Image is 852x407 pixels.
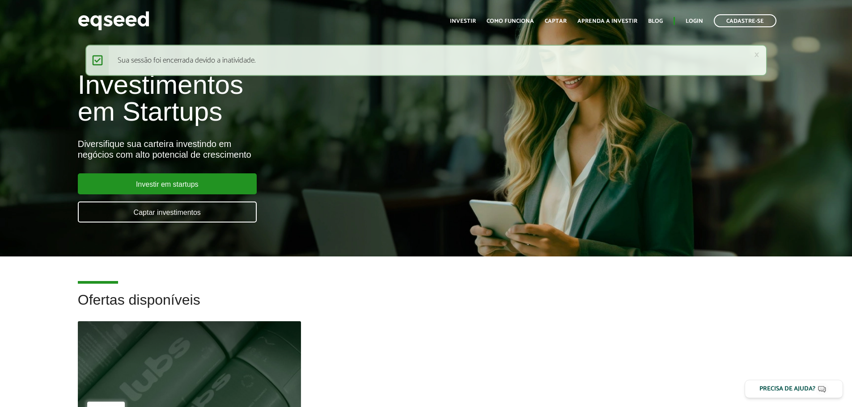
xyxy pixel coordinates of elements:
a: Aprenda a investir [577,18,637,24]
h2: Ofertas disponíveis [78,292,775,321]
div: Diversifique sua carteira investindo em negócios com alto potencial de crescimento [78,138,491,160]
a: Como funciona [487,18,534,24]
a: Captar investimentos [78,201,257,222]
a: Cadastre-se [714,14,776,27]
a: Investir em startups [78,173,257,194]
a: Login [686,18,703,24]
img: EqSeed [78,9,149,33]
a: × [754,50,759,59]
a: Captar [545,18,567,24]
div: Sua sessão foi encerrada devido a inatividade. [85,45,767,76]
a: Blog [648,18,663,24]
h1: Investimentos em Startups [78,71,491,125]
a: Investir [450,18,476,24]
